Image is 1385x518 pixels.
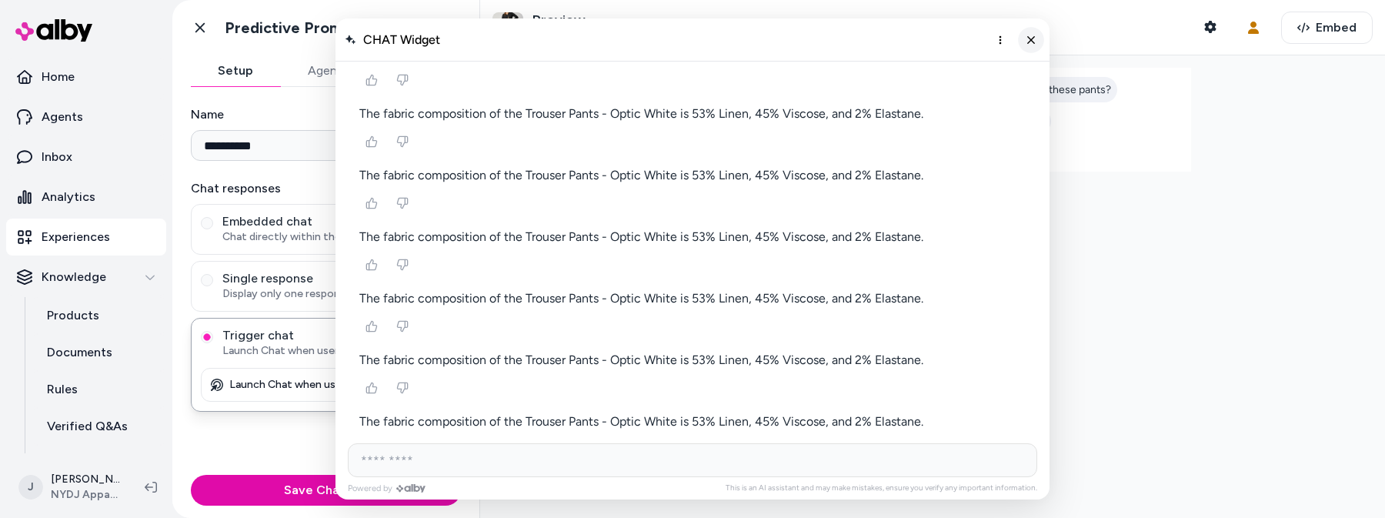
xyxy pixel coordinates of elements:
[51,472,120,487] p: [PERSON_NAME]
[222,229,451,245] span: Chat directly within the widget
[42,68,75,86] p: Home
[222,214,451,229] span: Embedded chat
[532,12,630,29] p: Preview
[15,19,92,42] img: alby Logo
[201,274,213,286] button: Single responseDisplay only one response at a time
[42,228,110,246] p: Experiences
[6,219,166,256] a: Experiences
[42,108,83,126] p: Agents
[222,286,451,302] span: Display only one response at a time
[6,58,166,95] a: Home
[191,55,280,86] button: Setup
[201,217,213,229] button: Embedded chatChat directly within the widget
[32,297,166,334] a: Products
[6,259,166,296] button: Knowledge
[51,487,120,503] span: NYDJ Apparel
[222,271,451,286] span: Single response
[47,306,99,325] p: Products
[6,179,166,216] a: Analytics
[42,148,72,166] p: Inbox
[1281,12,1373,44] button: Embed
[32,408,166,445] a: Verified Q&As
[42,268,106,286] p: Knowledge
[32,334,166,371] a: Documents
[47,417,128,436] p: Verified Q&As
[225,18,398,38] h1: Predictive Prompts PDP
[222,343,451,359] span: Launch Chat when users interact
[1316,18,1357,37] span: Embed
[47,343,112,362] p: Documents
[6,99,166,135] a: Agents
[18,475,43,500] span: J
[280,55,369,86] button: Agent
[492,12,523,43] img: Trouser Pants - Optic White - 00
[9,463,132,512] button: J[PERSON_NAME]NYDJ Apparel
[32,371,166,408] a: Rules
[201,331,213,343] button: Trigger chatLaunch Chat when users interact
[191,179,461,198] label: Chat responses
[191,105,461,124] label: Name
[222,328,451,343] span: Trigger chat
[47,380,78,399] p: Rules
[42,188,95,206] p: Analytics
[6,139,166,175] a: Inbox
[229,378,394,392] p: Launch Chat when users interact
[32,445,166,482] a: Reviews
[191,475,461,506] button: Save Changes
